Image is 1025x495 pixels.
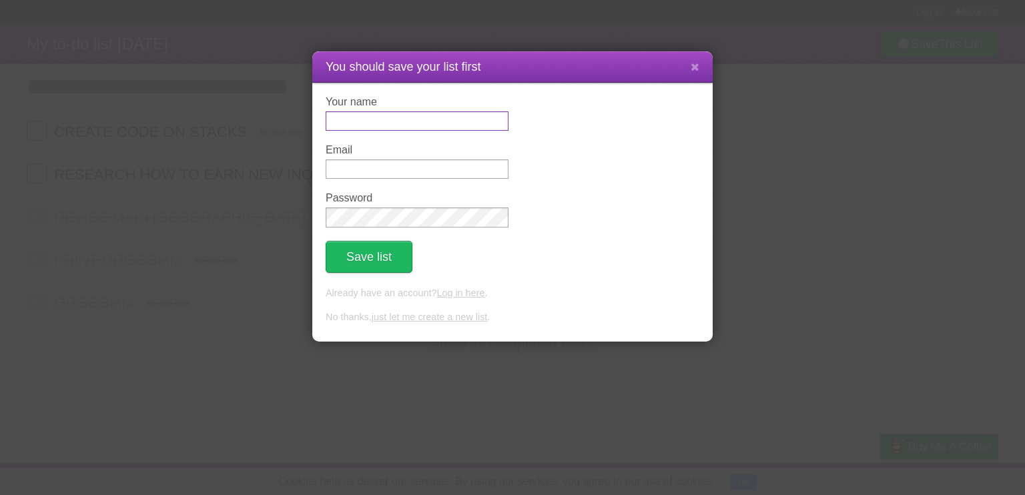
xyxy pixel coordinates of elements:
[326,58,699,76] h1: You should save your list first
[326,144,508,156] label: Email
[326,241,412,273] button: Save list
[372,312,488,322] a: just let me create a new list
[326,192,508,204] label: Password
[326,96,508,108] label: Your name
[326,286,699,301] p: Already have an account? .
[436,288,484,298] a: Log in here
[326,310,699,325] p: No thanks, .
